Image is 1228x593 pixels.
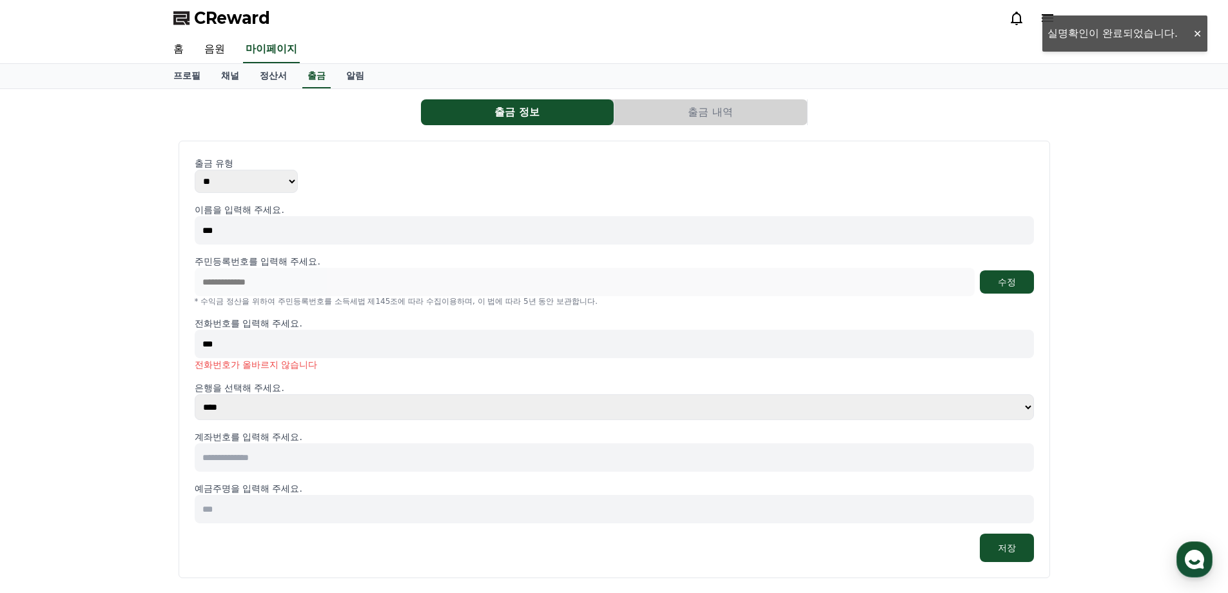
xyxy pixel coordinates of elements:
[421,99,614,125] button: 출금 정보
[194,8,270,28] span: CReward
[195,482,1034,495] p: 예금주명을 입력해 주세요.
[249,64,297,88] a: 정산서
[195,381,1034,394] p: 은행을 선택해 주세요.
[4,409,85,441] a: 홈
[195,203,1034,216] p: 이름을 입력해 주세요.
[614,99,808,125] a: 출금 내역
[195,317,1034,330] p: 전화번호를 입력해 주세요.
[195,358,1034,371] p: 전화번호가 올바르지 않습니다
[195,157,1034,170] p: 출금 유형
[195,296,1034,307] p: * 수익금 정산을 위하여 주민등록번호를 소득세법 제145조에 따라 수집이용하며, 이 법에 따라 5년 동안 보관합니다.
[163,64,211,88] a: 프로필
[336,64,375,88] a: 알림
[173,8,270,28] a: CReward
[195,430,1034,443] p: 계좌번호를 입력해 주세요.
[163,36,194,63] a: 홈
[166,409,248,441] a: 설정
[118,429,133,439] span: 대화
[85,409,166,441] a: 대화
[41,428,48,439] span: 홈
[614,99,807,125] button: 출금 내역
[980,534,1034,562] button: 저장
[243,36,300,63] a: 마이페이지
[980,270,1034,294] button: 수정
[199,428,215,439] span: 설정
[211,64,249,88] a: 채널
[302,64,331,88] a: 출금
[195,255,320,268] p: 주민등록번호를 입력해 주세요.
[194,36,235,63] a: 음원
